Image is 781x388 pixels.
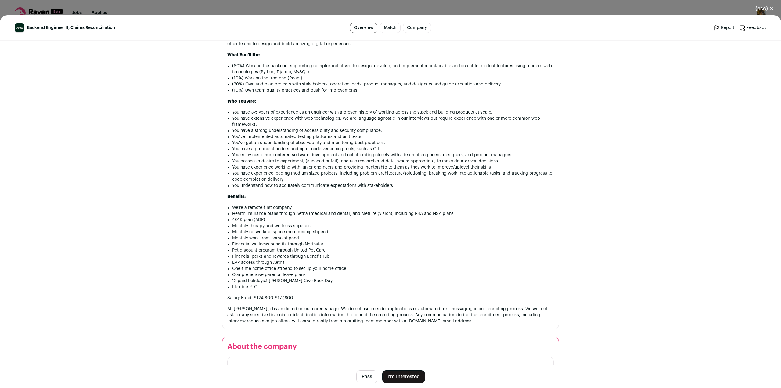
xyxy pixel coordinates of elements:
li: (10%) Work on the frontend (React) [232,75,554,81]
li: Health insurance plans through Aetna (medical and dental) and MetLife (vision), including FSA and... [232,211,554,217]
button: Close modal [748,2,781,15]
a: Match [380,23,401,33]
p: Salary Band: $124,600-$177,800 [227,295,554,301]
li: Comprehensive parental leave plans [232,272,554,278]
a: Report [714,25,734,31]
li: Financial wellness benefits through Northstar [232,241,554,247]
li: You have a proficient understanding of code versioning tools, such as Git. [232,146,554,152]
li: 401K plan (ADP) [232,217,554,223]
button: Pass [356,370,377,383]
li: 12 paid holidays,1 [PERSON_NAME] Give Back Day [232,278,554,284]
li: Flexible PTO [232,284,554,290]
a: Overview [350,23,377,33]
a: Feedback [739,25,766,31]
strong: Benefits: [227,194,246,199]
p: All [PERSON_NAME] jobs are listed on our careers page. We do not use outside applications or auto... [227,306,554,324]
li: You’ve implemented automated testing platforms and unit tests. [232,134,554,140]
li: You have a strong understanding of accessibility and security compliance. [232,128,554,134]
li: You have 3-5 years of experience as an engineer with a proven history of working across the stack... [232,109,554,115]
li: You enjoy customer-centered software development and collaborating closely with a team of enginee... [232,152,554,158]
span: Backend Engineer II, Claims Reconciliation [27,25,115,31]
button: I'm Interested [382,370,425,383]
li: (20%) Own and plan projects with stakeholders, operation leads, product managers, and designers a... [232,81,554,87]
p: On this scaling team, you will have a strong hand in defining Alma's features, services, and arch... [227,35,554,47]
strong: What You’ll Do: [227,53,260,57]
h2: About the company [227,342,554,352]
li: You possess a desire to experiment, (succeed or fail), and use research and data, where appropria... [232,158,554,164]
strong: Who You Are: [227,99,256,103]
li: (10%) Own team quality practices and push for improvements [232,87,554,93]
li: (60%) Work on the backend, supporting complex initiatives to design, develop, and implement maint... [232,63,554,75]
li: EAP access through Aetna [232,259,554,266]
li: Monthly work-from-home stipend [232,235,554,241]
li: You have experience leading medium sized projects, including problem architecture/solutioning, br... [232,170,554,183]
li: You have extensive experience with web technologies. We are language agnostic in our interviews b... [232,115,554,128]
li: Monthly co-working space membership stipend [232,229,554,235]
li: You've got an understanding of observability and monitoring best practices. [232,140,554,146]
li: You have experience working with junior engineers and providing mentorship to them as they work t... [232,164,554,170]
li: Financial perks and rewards through BenefitHub [232,253,554,259]
li: One-time home office stipend to set up your home office [232,266,554,272]
li: We’re a remote-first company [232,205,554,211]
li: You understand how to accurately communicate expectations with stakeholders [232,183,554,189]
a: Company [403,23,431,33]
img: 026cc35809311526244e7045dcbe1b0bf8c83368e9edc452ae17360796073f98.jpg [15,23,24,32]
li: Monthly therapy and wellness stipends [232,223,554,229]
li: Pet discount program through United Pet Care [232,247,554,253]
